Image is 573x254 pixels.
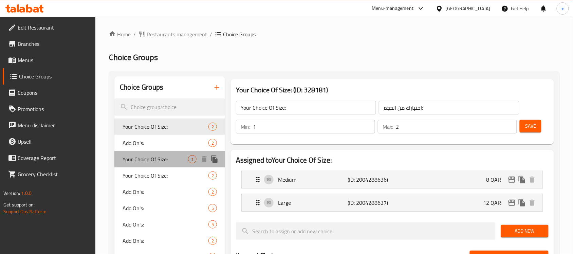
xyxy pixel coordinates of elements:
span: Your Choice Of Size: [123,171,208,180]
a: Choice Groups [3,68,96,85]
div: Expand [242,171,543,188]
span: Choice Groups [19,72,90,80]
button: Save [520,120,541,132]
div: Choices [208,139,217,147]
button: delete [527,198,537,208]
div: Your Choice Of Size:2 [114,167,225,184]
li: / [133,30,136,38]
a: Menus [3,52,96,68]
h3: Your Choice Of Size: (ID: 328181) [236,85,549,95]
span: 2 [209,189,217,195]
span: 2 [209,124,217,130]
li: / [210,30,212,38]
span: Promotions [18,105,90,113]
div: Add On's:2 [114,233,225,249]
div: Your Choice Of Size:1deleteduplicate [114,151,225,167]
span: 1.0.0 [21,189,32,198]
p: 12 QAR [483,199,507,207]
h2: Assigned to Your Choice Of Size: [236,155,549,165]
span: Branches [18,40,90,48]
div: Menu-management [372,4,414,13]
p: Medium [278,176,348,184]
a: Restaurants management [138,30,207,38]
div: Choices [208,204,217,212]
span: Edit Restaurant [18,23,90,32]
span: Choice Groups [223,30,256,38]
div: Choices [208,188,217,196]
span: Add On's: [123,204,208,212]
span: Your Choice Of Size: [123,123,208,131]
span: Add On's: [123,139,208,147]
div: Choices [208,171,217,180]
span: Version: [3,189,20,198]
span: Menu disclaimer [18,121,90,129]
span: Your Choice Of Size: [123,155,188,163]
button: duplicate [517,175,527,185]
nav: breadcrumb [109,30,559,38]
button: edit [507,175,517,185]
a: Grocery Checklist [3,166,96,182]
div: Choices [208,123,217,131]
div: Choices [208,220,217,229]
a: Edit Restaurant [3,19,96,36]
div: Choices [188,155,197,163]
span: Grocery Checklist [18,170,90,178]
span: Choice Groups [109,50,158,65]
div: Add On's:2 [114,135,225,151]
button: Add New [501,225,549,237]
span: 2 [209,238,217,244]
button: duplicate [517,198,527,208]
span: 2 [209,140,217,146]
input: search [114,98,225,116]
button: delete [199,154,209,164]
div: [GEOGRAPHIC_DATA] [446,5,491,12]
span: Add On's: [123,237,208,245]
a: Home [109,30,131,38]
a: Promotions [3,101,96,117]
li: Expand [236,168,549,191]
li: Expand [236,191,549,214]
input: search [236,222,496,240]
span: Menus [18,56,90,64]
span: 5 [209,221,217,228]
p: (ID: 2004288637) [348,199,394,207]
p: Max: [383,123,393,131]
span: 5 [209,205,217,212]
span: Save [525,122,536,130]
span: Add On's: [123,220,208,229]
p: Large [278,199,348,207]
span: Add On's: [123,188,208,196]
p: (ID: 2004288636) [348,176,394,184]
p: Min: [241,123,250,131]
p: 8 QAR [486,176,507,184]
div: Your Choice Of Size:2 [114,119,225,135]
span: Add New [506,227,543,235]
span: Coupons [18,89,90,97]
button: delete [527,175,537,185]
div: Add On's:5 [114,216,225,233]
a: Menu disclaimer [3,117,96,133]
div: Choices [208,237,217,245]
span: Restaurants management [147,30,207,38]
a: Coupons [3,85,96,101]
span: Coverage Report [18,154,90,162]
span: Get support on: [3,200,35,209]
span: 2 [209,173,217,179]
div: Expand [242,194,543,211]
div: Add On's:5 [114,200,225,216]
a: Support.OpsPlatform [3,207,47,216]
span: Upsell [18,138,90,146]
span: 1 [188,156,196,163]
span: m [561,5,565,12]
button: edit [507,198,517,208]
a: Upsell [3,133,96,150]
button: duplicate [209,154,220,164]
a: Coverage Report [3,150,96,166]
div: Add On's:2 [114,184,225,200]
h2: Choice Groups [120,82,163,92]
a: Branches [3,36,96,52]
